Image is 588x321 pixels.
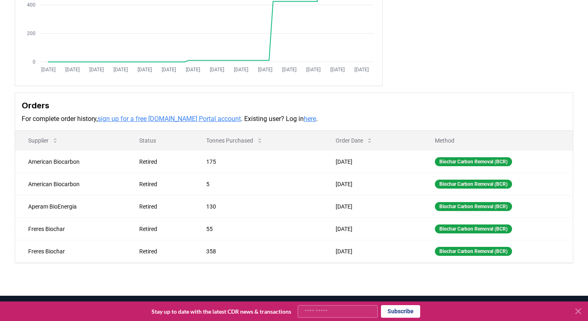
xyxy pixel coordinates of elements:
tspan: [DATE] [162,67,176,73]
td: 55 [193,218,323,240]
div: Retired [139,247,187,255]
p: Status [133,136,187,145]
tspan: [DATE] [330,67,345,73]
td: 130 [193,195,323,218]
tspan: 200 [27,31,36,36]
td: Freres Biochar [15,218,126,240]
tspan: [DATE] [282,67,296,73]
td: Aperam BioEnergia [15,195,126,218]
td: 175 [193,150,323,173]
div: Biochar Carbon Removal (BCR) [435,224,512,233]
tspan: [DATE] [234,67,248,73]
div: Biochar Carbon Removal (BCR) [435,180,512,189]
button: Supplier [22,132,65,149]
tspan: [DATE] [65,67,80,73]
tspan: [DATE] [186,67,200,73]
tspan: [DATE] [89,67,104,73]
tspan: [DATE] [41,67,56,73]
tspan: [DATE] [354,67,369,73]
p: For complete order history, . Existing user? Log in . [22,114,566,124]
td: [DATE] [323,173,421,195]
tspan: 0 [33,59,36,65]
tspan: [DATE] [306,67,321,73]
td: 358 [193,240,323,262]
tspan: [DATE] [258,67,272,73]
tspan: [DATE] [138,67,152,73]
td: [DATE] [323,195,421,218]
div: Biochar Carbon Removal (BCR) [435,247,512,256]
a: here [304,115,316,123]
div: Retired [139,225,187,233]
div: Retired [139,180,187,188]
tspan: [DATE] [114,67,128,73]
td: American Biocarbon [15,150,126,173]
td: [DATE] [323,150,421,173]
div: Biochar Carbon Removal (BCR) [435,202,512,211]
td: Freres Biochar [15,240,126,262]
div: Retired [139,202,187,211]
button: Tonnes Purchased [200,132,269,149]
h3: Orders [22,99,566,112]
div: Retired [139,158,187,166]
tspan: [DATE] [210,67,224,73]
p: Method [428,136,566,145]
div: Biochar Carbon Removal (BCR) [435,157,512,166]
a: sign up for a free [DOMAIN_NAME] Portal account [98,115,241,123]
td: 5 [193,173,323,195]
td: [DATE] [323,218,421,240]
td: American Biocarbon [15,173,126,195]
tspan: 400 [27,2,36,8]
td: [DATE] [323,240,421,262]
button: Order Date [329,132,379,149]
